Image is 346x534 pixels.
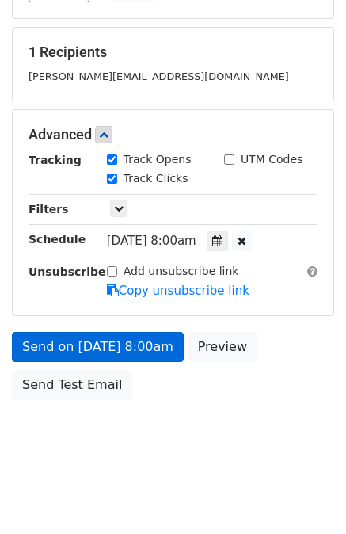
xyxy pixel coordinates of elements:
small: [PERSON_NAME][EMAIL_ADDRESS][DOMAIN_NAME] [29,71,289,82]
span: [DATE] 8:00am [107,234,196,248]
label: Add unsubscribe link [124,263,239,280]
strong: Filters [29,203,69,216]
a: Preview [188,332,257,362]
label: Track Opens [124,151,192,168]
label: Track Clicks [124,170,188,187]
a: Send on [DATE] 8:00am [12,332,184,362]
strong: Tracking [29,154,82,166]
iframe: Chat Widget [267,458,346,534]
a: Copy unsubscribe link [107,284,249,298]
h5: 1 Recipients [29,44,317,61]
a: Send Test Email [12,370,132,400]
strong: Schedule [29,233,86,246]
label: UTM Codes [241,151,302,168]
h5: Advanced [29,126,317,143]
strong: Unsubscribe [29,265,106,278]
